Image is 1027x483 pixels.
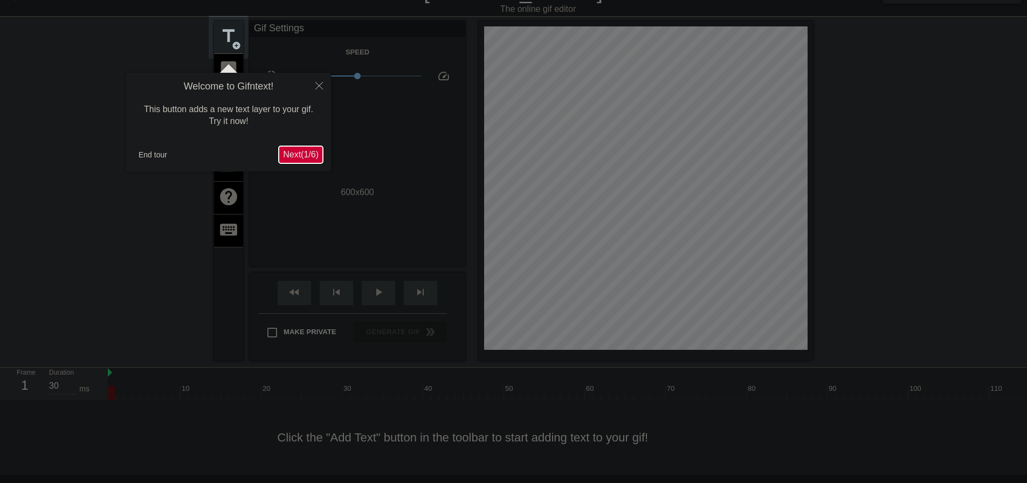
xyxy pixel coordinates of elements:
h4: Welcome to Gifntext! [134,81,323,93]
button: Close [307,73,331,98]
button: End tour [134,147,171,163]
button: Next [279,146,323,163]
span: Next ( 1 / 6 ) [283,150,319,159]
div: This button adds a new text layer to your gif. Try it now! [134,93,323,139]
